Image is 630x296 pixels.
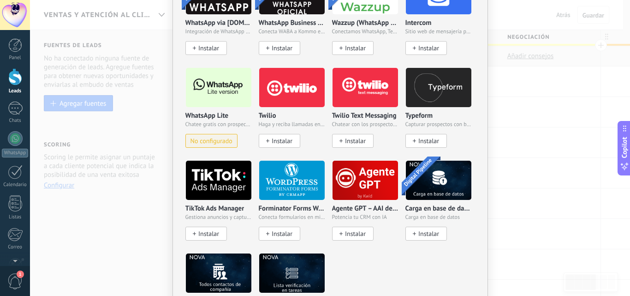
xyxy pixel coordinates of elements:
p: Wazzup (WhatsApp & Instagram) [332,19,398,27]
button: Instalar [259,41,300,55]
button: Instalar [405,41,447,55]
div: Leads [2,88,29,94]
span: Chatee gratis con prospectos en WhatsApp [185,121,252,128]
div: Chats [2,118,29,124]
img: logo_main.png [186,65,251,110]
p: Agente GPT – AAI de KWID [332,205,398,213]
div: Twilio Text Messaging [332,67,405,160]
span: Conectamos WhatsApp, Telegram e Instagram a Kommo [332,29,398,35]
img: logo_main.png [259,65,325,110]
span: Sitio web de mensajería para empresas [405,29,472,35]
img: logo_main.png [259,158,325,203]
button: Instalar [259,134,300,148]
span: Potencia tu CRM con IA [332,214,398,221]
button: Instalar [332,41,374,55]
span: Carga en base de datos [405,214,472,221]
span: Conecta formularios en minutos [259,214,325,221]
div: Panel [2,55,29,61]
p: WhatsApp Business API ([GEOGRAPHIC_DATA]) via [DOMAIN_NAME] [259,19,325,27]
img: logo_main.png [259,251,325,296]
button: Instalar [405,134,447,148]
p: WhatsApp via [DOMAIN_NAME] [185,19,252,27]
img: logo_main.png [333,158,398,203]
img: logo_main.png [406,65,471,110]
div: Typeform [405,67,472,160]
span: Instalar [198,230,219,238]
button: Instalar [185,227,227,241]
p: TikTok Ads Manager [185,205,244,213]
span: Instalar [272,137,292,145]
span: Instalar [272,230,292,238]
p: Twilio [259,112,276,120]
span: Instalar [198,44,219,52]
img: logo_main.png [186,251,251,296]
p: Twilio Text Messaging [332,112,397,120]
span: Copilot [620,137,629,158]
p: Intercom [405,19,432,27]
button: No configurado [185,134,238,148]
div: Correo [2,244,29,250]
img: logo_main.png [406,158,471,203]
span: Gestiona anuncios y captura leads de TikTok [185,214,252,221]
div: WhatsApp [2,149,28,157]
span: Conecta WABA a Kommo en 10 minutos [259,29,325,35]
span: Instalar [418,44,439,52]
button: Instalar [332,134,374,148]
p: WhatsApp Lite [185,112,229,120]
button: Instalar [405,227,447,241]
span: Instalar [418,137,439,145]
span: Haga y reciba llamadas en Kommo con un solo clic [259,121,325,128]
span: Instalar [272,44,292,52]
div: Twilio [259,67,332,160]
img: logo_main.png [333,65,398,110]
div: Calendario [2,182,29,188]
button: Instalar [259,227,300,241]
p: Typeform [405,112,433,120]
p: Carga en base de datos via NOVA [405,205,472,213]
span: Instalar [418,230,439,238]
span: Integración de WhatsApp para Kommo [185,29,252,35]
button: Instalar [185,41,227,55]
div: TikTok Ads Manager [185,160,259,253]
span: Instalar [345,230,366,238]
span: Capturar prospectos con bellos formularios [405,121,472,128]
span: Instalar [345,44,366,52]
span: Instalar [345,137,366,145]
button: Instalar [332,227,374,241]
span: 1 [17,271,24,278]
span: Chatear con los prospectos usando SMS de Twilio [332,121,398,128]
div: Agente GPT – AAI de KWID [332,160,405,253]
img: logo_main.png [186,158,251,203]
p: Forminator Forms Wordpress by CRMapp [259,205,325,213]
div: Carga en base de datos via NOVA [405,160,472,253]
div: Forminator Forms Wordpress by CRMapp [259,160,332,253]
div: Listas [2,214,29,220]
span: No configurado [190,137,232,145]
div: WhatsApp Lite [185,67,259,160]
